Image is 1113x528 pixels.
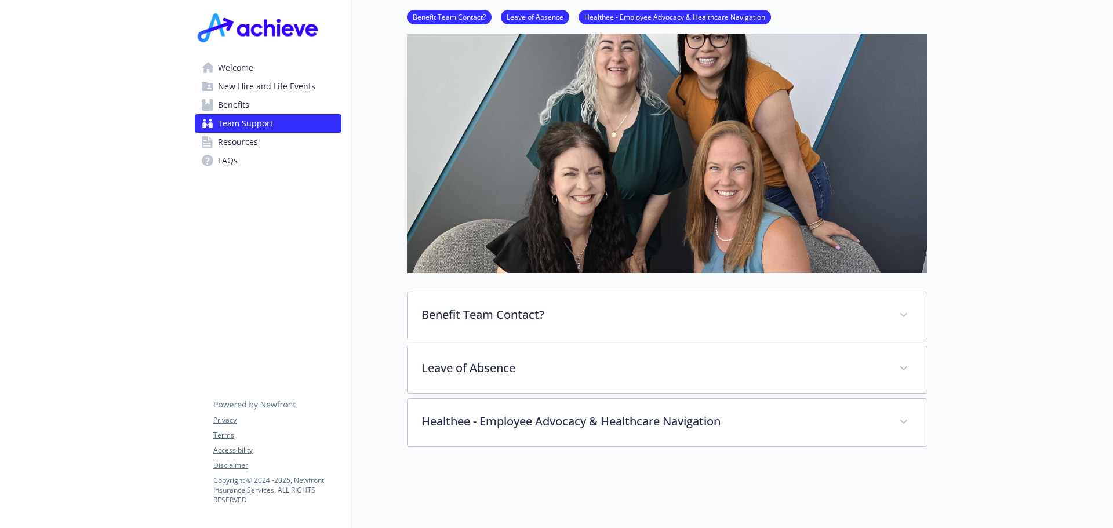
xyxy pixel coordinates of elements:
[218,96,249,114] span: Benefits
[195,77,341,96] a: New Hire and Life Events
[408,345,927,393] div: Leave of Absence
[213,460,341,471] a: Disclaimer
[218,114,273,133] span: Team Support
[195,151,341,170] a: FAQs
[218,133,258,151] span: Resources
[195,96,341,114] a: Benefits
[195,59,341,77] a: Welcome
[218,151,238,170] span: FAQs
[218,77,315,96] span: New Hire and Life Events
[421,413,885,430] p: Healthee - Employee Advocacy & Healthcare Navigation
[408,399,927,446] div: Healthee - Employee Advocacy & Healthcare Navigation
[195,133,341,151] a: Resources
[195,114,341,133] a: Team Support
[501,11,569,22] a: Leave of Absence
[579,11,771,22] a: Healthee - Employee Advocacy & Healthcare Navigation
[213,415,341,425] a: Privacy
[213,475,341,505] p: Copyright © 2024 - 2025 , Newfront Insurance Services, ALL RIGHTS RESERVED
[421,306,885,323] p: Benefit Team Contact?
[213,445,341,456] a: Accessibility
[218,59,253,77] span: Welcome
[421,359,885,377] p: Leave of Absence
[213,430,341,440] a: Terms
[408,292,927,340] div: Benefit Team Contact?
[407,11,492,22] a: Benefit Team Contact?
